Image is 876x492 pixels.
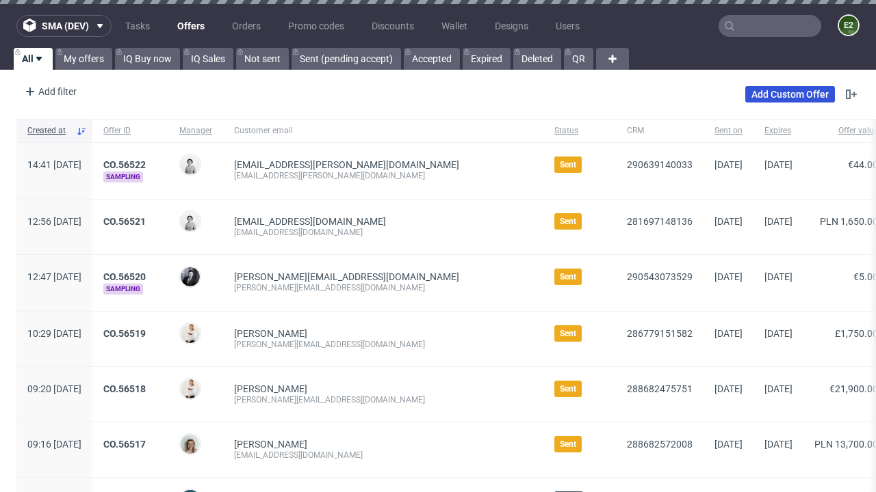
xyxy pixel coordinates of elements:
[714,159,743,170] span: [DATE]
[115,48,180,70] a: IQ Buy now
[404,48,460,70] a: Accepted
[234,227,532,238] div: [EMAIL_ADDRESS][DOMAIN_NAME]
[560,439,576,450] span: Sent
[363,15,422,37] a: Discounts
[103,328,146,339] a: CO.56519
[16,15,112,37] button: sma (dev)
[42,21,89,31] span: sma (dev)
[55,48,112,70] a: My offers
[19,81,79,102] div: Add filter
[236,48,289,70] a: Not sent
[627,159,693,170] a: 290639140033
[714,328,743,339] span: [DATE]
[627,439,693,450] a: 288682572008
[627,216,693,227] a: 281697148136
[554,125,605,137] span: Status
[181,212,200,231] img: Dudek Mariola
[27,216,81,227] span: 12:56 [DATE]
[463,48,511,70] a: Expired
[181,324,200,343] img: Mari Fok
[103,271,146,282] a: CO.56520
[714,271,743,282] span: [DATE]
[513,48,561,70] a: Deleted
[234,328,307,339] a: [PERSON_NAME]
[764,328,793,339] span: [DATE]
[181,379,200,398] img: Mari Fok
[234,282,532,293] div: [PERSON_NAME][EMAIL_ADDRESS][DOMAIN_NAME]
[183,48,233,70] a: IQ Sales
[234,439,307,450] a: [PERSON_NAME]
[714,216,743,227] span: [DATE]
[234,216,386,227] span: [EMAIL_ADDRESS][DOMAIN_NAME]
[764,383,793,394] span: [DATE]
[627,383,693,394] a: 288682475751
[764,159,793,170] span: [DATE]
[714,439,743,450] span: [DATE]
[234,170,532,181] div: [EMAIL_ADDRESS][PERSON_NAME][DOMAIN_NAME]
[560,216,576,227] span: Sent
[181,435,200,454] img: Monika Poźniak
[560,159,576,170] span: Sent
[224,15,269,37] a: Orders
[234,394,532,405] div: [PERSON_NAME][EMAIL_ADDRESS][DOMAIN_NAME]
[764,216,793,227] span: [DATE]
[560,383,576,394] span: Sent
[234,383,307,394] a: [PERSON_NAME]
[234,271,459,282] span: [PERSON_NAME][EMAIL_ADDRESS][DOMAIN_NAME]
[103,284,143,295] span: Sampling
[27,328,81,339] span: 10:29 [DATE]
[103,439,146,450] a: CO.56517
[564,48,593,70] a: QR
[280,15,352,37] a: Promo codes
[27,383,81,394] span: 09:20 [DATE]
[560,328,576,339] span: Sent
[103,125,157,137] span: Offer ID
[627,271,693,282] a: 290543073529
[27,125,70,137] span: Created at
[27,439,81,450] span: 09:16 [DATE]
[181,267,200,286] img: Philippe Dubuy
[627,328,693,339] a: 286779151582
[627,125,693,137] span: CRM
[103,216,146,227] a: CO.56521
[181,155,200,174] img: Dudek Mariola
[714,125,743,137] span: Sent on
[764,271,793,282] span: [DATE]
[714,383,743,394] span: [DATE]
[560,271,576,282] span: Sent
[103,383,146,394] a: CO.56518
[27,159,81,170] span: 14:41 [DATE]
[764,125,793,137] span: Expires
[839,16,858,35] figcaption: e2
[433,15,476,37] a: Wallet
[234,125,532,137] span: Customer email
[292,48,401,70] a: Sent (pending accept)
[487,15,537,37] a: Designs
[14,48,53,70] a: All
[234,159,459,170] span: [EMAIL_ADDRESS][PERSON_NAME][DOMAIN_NAME]
[234,339,532,350] div: [PERSON_NAME][EMAIL_ADDRESS][DOMAIN_NAME]
[103,172,143,182] span: Sampling
[234,450,532,461] div: [EMAIL_ADDRESS][DOMAIN_NAME]
[745,86,835,102] a: Add Custom Offer
[169,15,213,37] a: Offers
[179,125,212,137] span: Manager
[27,271,81,282] span: 12:47 [DATE]
[103,159,146,170] a: CO.56522
[764,439,793,450] span: [DATE]
[117,15,158,37] a: Tasks
[547,15,588,37] a: Users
